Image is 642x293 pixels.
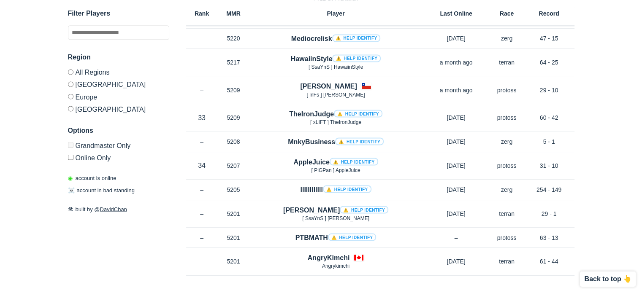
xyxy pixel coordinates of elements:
[288,137,384,147] h4: MnkyBusiness
[291,34,381,43] h4: Mediocrelisk
[330,158,378,165] a: ⚠️ Help identify
[295,233,377,242] h4: PTBMATH
[423,58,490,67] p: a month ago
[490,113,524,122] p: protoss
[524,210,574,218] p: 29 - 1
[68,142,169,151] label: Only Show accounts currently in Grandmaster
[423,137,490,146] p: [DATE]
[186,234,218,242] p: –
[306,92,365,98] span: [ lnFs ] [PERSON_NAME]
[68,69,73,75] input: All Regions
[490,137,524,146] p: zerg
[186,161,218,170] p: 34
[186,137,218,146] p: –
[68,205,169,213] p: built by @
[218,113,249,122] p: 5209
[68,125,169,135] h3: Options
[218,185,249,194] p: 5205
[300,185,371,194] h4: lIIIIllIIlll
[524,11,574,16] h6: Record
[490,34,524,43] p: zerg
[423,113,490,122] p: [DATE]
[423,185,490,194] p: [DATE]
[524,58,574,67] p: 64 - 25
[490,11,524,16] h6: Race
[68,206,73,212] span: 🛠
[308,253,350,263] h4: AngryKimchi
[218,210,249,218] p: 5201
[68,175,73,181] span: ◉
[524,185,574,194] p: 254 - 149
[323,185,371,193] a: ⚠️ Help identify
[68,69,169,78] label: All Regions
[186,58,218,67] p: –
[334,110,382,117] a: ⚠️ Help identify
[186,86,218,94] p: –
[309,64,363,70] span: [ SsaYnS ] HawaiinStyle
[68,187,75,194] span: ☠️
[524,234,574,242] p: 63 - 13
[186,34,218,43] p: –
[524,86,574,94] p: 29 - 10
[423,86,490,94] p: a month ago
[490,86,524,94] p: protoss
[68,151,169,161] label: Only show accounts currently laddering
[218,137,249,146] p: 5208
[218,161,249,170] p: 5207
[490,210,524,218] p: terran
[490,257,524,266] p: terran
[218,257,249,266] p: 5201
[283,205,388,215] h4: [PERSON_NAME]
[524,137,574,146] p: 5 - 1
[423,34,490,43] p: [DATE]
[68,90,169,102] label: Europe
[524,113,574,122] p: 60 - 42
[524,34,574,43] p: 47 - 15
[68,8,169,19] h3: Filter Players
[332,54,381,62] a: ⚠️ Help identify
[328,233,377,241] a: ⚠️ Help identify
[186,257,218,266] p: –
[524,257,574,266] p: 61 - 44
[490,185,524,194] p: zerg
[322,263,349,269] span: Angrykimchi
[186,185,218,194] p: –
[186,11,218,16] h6: Rank
[490,161,524,170] p: protoss
[310,119,361,125] span: [ xLIFT ] TheIronJudge
[186,113,218,123] p: 33
[218,234,249,242] p: 5201
[68,174,116,182] p: account is online
[218,11,249,16] h6: MMR
[335,137,384,145] a: ⚠️ Help identify
[300,81,357,91] h4: [PERSON_NAME]
[68,154,73,160] input: Online Only
[490,234,524,242] p: protoss
[340,206,388,213] a: ⚠️ Help identify
[249,11,423,16] h6: Player
[302,215,369,221] span: [ SsaYnS ] [PERSON_NAME]
[289,109,382,119] h4: TheIronJudge
[68,52,169,62] h3: Region
[68,142,73,148] input: Grandmaster Only
[423,161,490,170] p: [DATE]
[311,167,360,173] span: [ PiGPan ] AppleJuice
[68,186,135,195] p: account in bad standing
[293,157,378,167] h4: AppleJuice
[423,234,490,242] p: –
[186,210,218,218] p: –
[584,276,631,282] p: Back to top 👆
[490,58,524,67] p: terran
[291,54,381,64] h4: HawaiinStyle
[68,94,73,99] input: Europe
[68,78,169,90] label: [GEOGRAPHIC_DATA]
[332,34,381,42] a: ⚠️ Help identify
[423,210,490,218] p: [DATE]
[423,11,490,16] h6: Last Online
[68,102,169,113] label: [GEOGRAPHIC_DATA]
[218,58,249,67] p: 5217
[423,257,490,266] p: [DATE]
[68,106,73,111] input: [GEOGRAPHIC_DATA]
[218,34,249,43] p: 5220
[68,81,73,87] input: [GEOGRAPHIC_DATA]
